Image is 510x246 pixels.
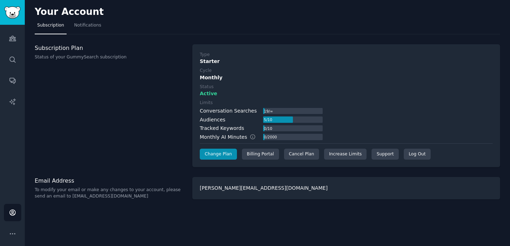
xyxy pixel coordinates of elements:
[200,68,211,74] div: Cycle
[72,20,104,34] a: Notifications
[324,149,367,160] a: Increase Limits
[284,149,319,160] div: Cancel Plan
[200,52,210,58] div: Type
[74,22,101,29] span: Notifications
[404,149,431,160] div: Log Out
[200,107,257,115] div: Conversation Searches
[4,6,21,19] img: GummySearch logo
[35,177,185,184] h3: Email Address
[263,125,273,132] div: 0 / 10
[200,90,217,97] span: Active
[200,125,244,132] div: Tracked Keywords
[35,187,185,199] p: To modify your email or make any changes to your account, please send an email to [EMAIL_ADDRESS]...
[242,149,279,160] div: Billing Portal
[35,6,104,18] h2: Your Account
[35,20,67,34] a: Subscription
[37,22,64,29] span: Subscription
[263,134,277,140] div: 0 / 2000
[200,149,237,160] a: Change Plan
[263,108,273,114] div: 19 / ∞
[200,84,214,90] div: Status
[263,116,273,123] div: 5 / 10
[200,58,493,65] div: Starter
[372,149,398,160] a: Support
[200,116,225,124] div: Audiences
[200,74,493,81] div: Monthly
[35,54,185,61] p: Status of your GummySearch subscription
[200,133,263,141] div: Monthly AI Minutes
[200,100,213,106] div: Limits
[35,44,185,52] h3: Subscription Plan
[192,177,500,199] div: [PERSON_NAME][EMAIL_ADDRESS][DOMAIN_NAME]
